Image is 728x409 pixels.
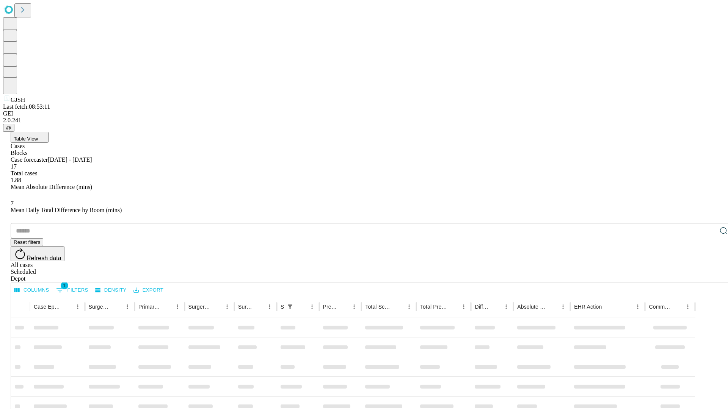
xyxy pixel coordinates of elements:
button: Sort [393,301,404,312]
button: Menu [172,301,183,312]
div: Surgeon Name [89,304,111,310]
button: Sort [296,301,307,312]
button: Menu [501,301,511,312]
span: 7 [11,200,14,206]
span: Case forecaster [11,156,48,163]
div: Total Predicted Duration [420,304,447,310]
button: Sort [162,301,172,312]
span: 17 [11,163,17,170]
button: Refresh data [11,246,64,261]
button: Menu [264,301,275,312]
span: Reset filters [14,239,40,245]
span: 1 [61,282,68,289]
div: Primary Service [138,304,160,310]
button: Sort [111,301,122,312]
div: EHR Action [574,304,602,310]
div: Scheduled In Room Duration [281,304,284,310]
button: Menu [558,301,568,312]
button: Density [93,284,129,296]
button: Sort [547,301,558,312]
button: @ [3,124,14,132]
button: Menu [632,301,643,312]
button: Reset filters [11,238,43,246]
button: Sort [448,301,458,312]
div: 1 active filter [285,301,295,312]
span: Total cases [11,170,37,176]
button: Menu [122,301,133,312]
button: Show filters [285,301,295,312]
span: Last fetch: 08:53:11 [3,103,50,110]
button: Sort [254,301,264,312]
button: Select columns [13,284,51,296]
span: GJSH [11,97,25,103]
span: Mean Daily Total Difference by Room (mins) [11,207,122,213]
span: @ [6,125,11,131]
button: Menu [349,301,359,312]
button: Menu [307,301,317,312]
span: [DATE] - [DATE] [48,156,92,163]
button: Sort [490,301,501,312]
div: Surgery Date [238,304,253,310]
span: Mean Absolute Difference (mins) [11,184,92,190]
div: Total Scheduled Duration [365,304,392,310]
button: Sort [672,301,682,312]
button: Sort [602,301,613,312]
button: Sort [338,301,349,312]
div: Absolute Difference [517,304,546,310]
button: Export [132,284,165,296]
button: Table View [11,132,49,143]
button: Sort [211,301,222,312]
button: Show filters [54,284,90,296]
button: Menu [682,301,693,312]
span: 1.88 [11,177,21,183]
span: Refresh data [27,255,61,261]
span: Table View [14,136,38,142]
button: Sort [62,301,72,312]
div: Surgery Name [188,304,210,310]
button: Menu [222,301,232,312]
button: Menu [404,301,414,312]
div: Comments [649,304,671,310]
div: Case Epic Id [34,304,61,310]
div: Difference [475,304,490,310]
div: GEI [3,110,725,117]
div: 2.0.241 [3,117,725,124]
button: Menu [458,301,469,312]
div: Predicted In Room Duration [323,304,338,310]
button: Menu [72,301,83,312]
